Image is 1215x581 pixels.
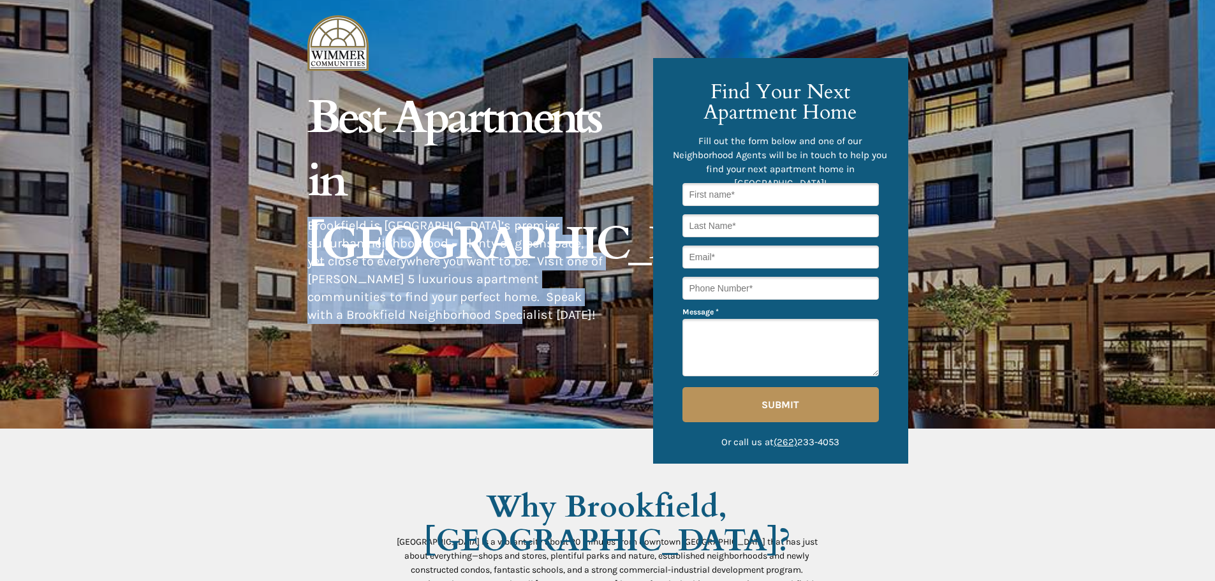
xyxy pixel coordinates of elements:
[682,307,719,316] span: Message *
[682,399,879,411] span: SUBMIT
[682,183,879,206] input: First name*
[682,246,879,268] input: Email*
[703,78,857,126] span: Find Your Next Apartment Home
[682,277,879,300] input: Phone Number*
[423,486,791,561] span: Why Brookfield, [GEOGRAPHIC_DATA]?
[682,214,879,237] input: Last Name*
[721,436,839,448] span: Or call us at 233-4053
[673,135,887,189] span: Fill out the form below and one of our Neighborhood Agents will be in touch to help you find your...
[307,87,783,275] span: Best Apartments in [GEOGRAPHIC_DATA]
[682,387,879,422] button: SUBMIT
[774,436,797,448] a: (262)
